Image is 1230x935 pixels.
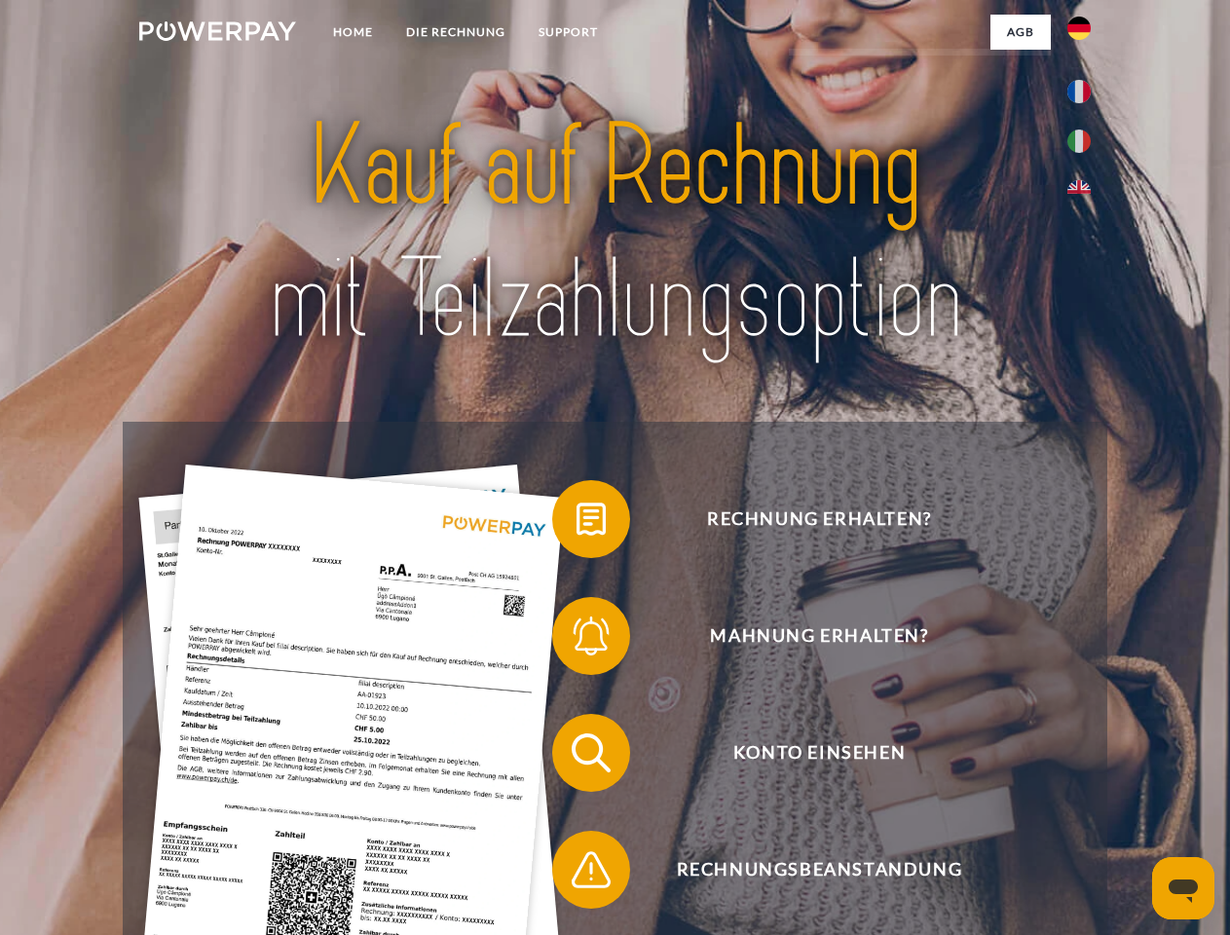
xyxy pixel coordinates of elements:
[390,15,522,50] a: DIE RECHNUNG
[567,495,615,543] img: qb_bill.svg
[580,480,1058,558] span: Rechnung erhalten?
[552,480,1059,558] button: Rechnung erhalten?
[139,21,296,41] img: logo-powerpay-white.svg
[1067,180,1091,204] img: en
[552,831,1059,909] button: Rechnungsbeanstandung
[567,612,615,660] img: qb_bell.svg
[1067,17,1091,40] img: de
[990,15,1051,50] a: agb
[552,714,1059,792] button: Konto einsehen
[1067,80,1091,103] img: fr
[186,93,1044,373] img: title-powerpay_de.svg
[522,15,615,50] a: SUPPORT
[1067,130,1091,153] img: it
[552,597,1059,675] button: Mahnung erhalten?
[567,729,615,777] img: qb_search.svg
[317,15,390,50] a: Home
[580,831,1058,909] span: Rechnungsbeanstandung
[567,845,615,894] img: qb_warning.svg
[1152,857,1214,919] iframe: Schaltfläche zum Öffnen des Messaging-Fensters
[789,49,1051,84] a: AGB (Kauf auf Rechnung)
[580,597,1058,675] span: Mahnung erhalten?
[580,714,1058,792] span: Konto einsehen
